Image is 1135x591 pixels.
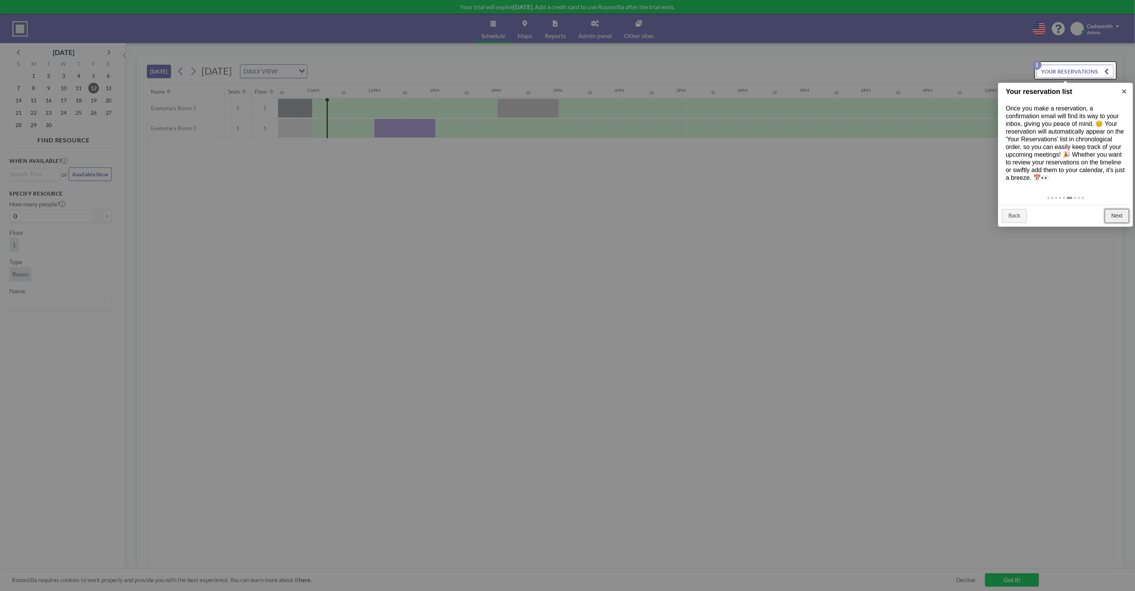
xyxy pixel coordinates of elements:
[1105,209,1129,223] a: Next
[1006,87,1113,97] h1: Your reservation list
[998,97,1133,189] div: Once you make a reservation, a confirmation email will find its way to your inbox, giving you pea...
[1116,83,1133,100] a: ×
[1033,60,1042,70] p: 1
[1002,209,1027,223] a: Back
